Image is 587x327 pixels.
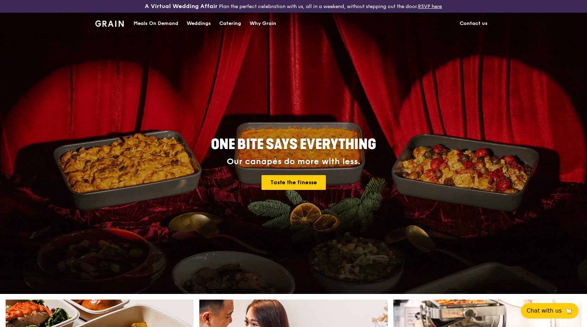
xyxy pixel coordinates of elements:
[167,157,420,167] div: Our canapés do more with less.
[250,13,276,34] div: Why Grain
[418,4,442,9] a: RSVP here
[456,13,492,34] a: Contact us
[245,13,280,34] a: Why Grain
[521,303,579,319] button: Chat with us🦙
[134,13,178,34] div: Meals On Demand
[95,12,124,33] a: GrainGrain
[182,13,215,34] a: Weddings
[219,13,241,34] div: Catering
[262,175,326,190] a: Taste the finesse
[565,307,573,315] span: 🦙
[527,307,562,315] span: Chat with us
[187,13,211,34] div: Weddings
[145,3,218,10] h3: A Virtual Wedding Affair
[215,13,245,34] a: Catering
[95,20,124,27] img: Grain
[98,3,489,10] div: Plan the perfect celebration with us, all in a weekend, without stepping out the door.
[211,136,376,153] span: ONE BITE SAYS EVERYTHING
